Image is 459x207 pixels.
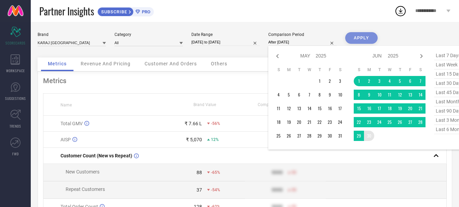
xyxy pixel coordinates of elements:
[191,39,260,46] input: Select date range
[145,61,197,66] span: Customer And Orders
[314,117,325,127] td: Thu May 22 2025
[273,90,284,100] td: Sun May 04 2025
[268,32,337,37] div: Comparison Period
[384,103,395,114] td: Wed Jun 18 2025
[374,103,384,114] td: Tue Jun 17 2025
[374,117,384,127] td: Tue Jun 24 2025
[81,61,131,66] span: Revenue And Pricing
[415,76,426,86] td: Sat Jun 07 2025
[394,5,407,17] div: Open download list
[284,90,294,100] td: Mon May 05 2025
[395,76,405,86] td: Thu Jun 05 2025
[6,68,25,73] span: WORKSPACE
[364,117,374,127] td: Mon Jun 23 2025
[364,67,374,73] th: Monday
[60,153,132,158] span: Customer Count (New vs Repeat)
[415,67,426,73] th: Saturday
[284,103,294,114] td: Mon May 12 2025
[354,76,364,86] td: Sun Jun 01 2025
[211,170,220,175] span: -65%
[211,187,220,192] span: -54%
[395,103,405,114] td: Thu Jun 19 2025
[10,124,21,129] span: TRENDS
[39,4,94,18] span: Partner Insights
[325,131,335,141] td: Fri May 30 2025
[314,90,325,100] td: Thu May 08 2025
[5,96,26,101] span: SUGGESTIONS
[294,90,304,100] td: Tue May 06 2025
[325,67,335,73] th: Friday
[294,131,304,141] td: Tue May 27 2025
[211,61,227,66] span: Others
[273,103,284,114] td: Sun May 11 2025
[314,131,325,141] td: Thu May 29 2025
[335,90,345,100] td: Sat May 10 2025
[273,131,284,141] td: Sun May 25 2025
[12,151,19,156] span: FWD
[185,121,202,126] div: ₹ 7.66 L
[325,103,335,114] td: Fri May 16 2025
[272,170,283,175] div: 9999
[405,67,415,73] th: Friday
[364,76,374,86] td: Mon Jun 02 2025
[284,67,294,73] th: Monday
[417,52,426,60] div: Next month
[66,169,99,174] span: New Customers
[97,5,154,16] a: SUBSCRIBEPRO
[304,131,314,141] td: Wed May 28 2025
[292,187,296,192] span: 50
[314,76,325,86] td: Thu May 01 2025
[354,67,364,73] th: Sunday
[325,90,335,100] td: Fri May 09 2025
[374,90,384,100] td: Tue Jun 10 2025
[314,67,325,73] th: Thursday
[294,103,304,114] td: Tue May 13 2025
[98,9,129,14] span: SUBSCRIBE
[140,9,150,14] span: PRO
[415,117,426,127] td: Sat Jun 28 2025
[5,40,26,46] span: SCORECARDS
[272,187,283,193] div: 9999
[197,187,202,193] div: 37
[273,52,282,60] div: Previous month
[364,90,374,100] td: Mon Jun 09 2025
[395,90,405,100] td: Thu Jun 12 2025
[384,67,395,73] th: Wednesday
[374,76,384,86] td: Tue Jun 03 2025
[395,117,405,127] td: Thu Jun 26 2025
[43,77,447,85] div: Metrics
[335,76,345,86] td: Sat May 03 2025
[415,90,426,100] td: Sat Jun 14 2025
[292,170,296,175] span: 50
[258,102,292,107] span: Competitors Value
[325,76,335,86] td: Fri May 02 2025
[354,103,364,114] td: Sun Jun 15 2025
[66,186,105,192] span: Repeat Customers
[374,67,384,73] th: Tuesday
[294,67,304,73] th: Tuesday
[415,103,426,114] td: Sat Jun 21 2025
[395,67,405,73] th: Thursday
[211,137,219,142] span: 12%
[60,137,71,142] span: AISP
[273,117,284,127] td: Sun May 18 2025
[273,67,284,73] th: Sunday
[405,76,415,86] td: Fri Jun 06 2025
[364,131,374,141] td: Mon Jun 30 2025
[191,32,260,37] div: Date Range
[384,90,395,100] td: Wed Jun 11 2025
[405,117,415,127] td: Fri Jun 27 2025
[284,117,294,127] td: Mon May 19 2025
[48,61,67,66] span: Metrics
[268,39,337,46] input: Select comparison period
[186,137,202,142] div: ₹ 5,070
[114,32,183,37] div: Category
[335,131,345,141] td: Sat May 31 2025
[364,103,374,114] td: Mon Jun 16 2025
[304,103,314,114] td: Wed May 14 2025
[294,117,304,127] td: Tue May 20 2025
[384,117,395,127] td: Wed Jun 25 2025
[354,131,364,141] td: Sun Jun 29 2025
[405,103,415,114] td: Fri Jun 20 2025
[38,32,106,37] div: Brand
